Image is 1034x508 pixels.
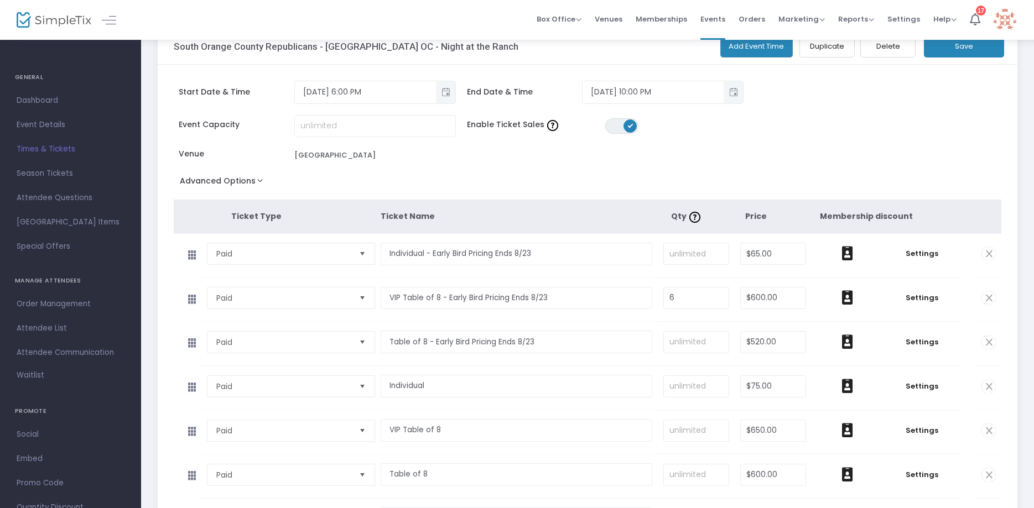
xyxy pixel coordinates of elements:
span: Attendee Questions [17,191,124,205]
span: Settings [887,5,920,33]
span: Dashboard [17,93,124,108]
span: Settings [890,292,954,303]
input: Price [741,464,806,485]
span: Memberships [636,5,687,33]
button: Toggle popup [436,81,455,103]
span: Settings [890,425,954,436]
span: Social [17,427,124,442]
button: Select [355,376,370,397]
span: Attendee List [17,321,124,336]
span: End Date & Time [467,86,583,98]
h3: South Orange County Republicans - [GEOGRAPHIC_DATA] OC - Night at the Ranch [174,41,518,52]
div: [GEOGRAPHIC_DATA] [294,150,376,161]
span: Orders [739,5,765,33]
input: Enter a ticket type name. e.g. General Admission [381,287,652,310]
input: Select date & time [583,83,724,101]
span: Paid [216,425,350,436]
button: Duplicate [799,35,855,57]
h4: PROMOTE [15,400,126,422]
span: Venues [595,5,622,33]
span: Event Capacity [179,119,294,130]
span: Event Details [17,118,124,132]
input: Price [741,332,806,353]
span: Times & Tickets [17,142,124,156]
img: question-mark [547,120,558,131]
span: Settings [890,337,954,348]
img: question-mark [689,212,700,223]
span: Start Date & Time [179,86,294,98]
span: Events [700,5,725,33]
button: Toggle popup [724,81,743,103]
span: Settings [890,469,954,480]
span: Box Office [537,14,581,24]
input: Price [741,420,806,441]
span: Paid [216,292,350,303]
span: Membership discount [820,211,913,222]
button: Save [924,35,1004,57]
input: Enter a ticket type name. e.g. General Admission [381,331,652,353]
button: Select [355,332,370,353]
span: Paid [216,469,350,480]
span: Qty [671,211,703,222]
span: Paid [216,337,350,348]
span: Special Offers [17,239,124,254]
span: Venue [179,148,294,160]
h4: MANAGE ATTENDEES [15,270,126,292]
span: ON [627,123,633,128]
span: Reports [838,14,874,24]
span: Enable Ticket Sales [467,119,605,130]
div: 17 [976,6,986,15]
span: Settings [890,381,954,392]
input: Enter a ticket type name. e.g. General Admission [381,463,652,486]
input: unlimited [664,464,729,485]
span: Price [745,211,767,222]
button: Select [355,287,370,308]
span: Settings [890,248,954,259]
span: Embed [17,452,124,466]
button: Select [355,420,370,441]
input: Enter a ticket type name. e.g. General Admission [381,419,652,442]
span: Ticket Type [231,211,282,222]
input: Price [741,287,806,308]
input: Price [741,376,806,397]
input: unlimited [664,420,729,441]
input: Enter a ticket type name. e.g. General Admission [381,375,652,397]
span: Order Management [17,297,124,311]
button: Select [355,243,370,264]
span: Promo Code [17,476,124,490]
button: Select [355,464,370,485]
button: Add Event Time [720,35,793,57]
span: Waitlist [17,370,44,381]
span: Marketing [778,14,825,24]
span: [GEOGRAPHIC_DATA] Items [17,215,124,229]
input: unlimited [295,116,455,137]
span: Paid [216,381,350,392]
span: Season Tickets [17,166,124,181]
span: Attendee Communication [17,345,124,360]
button: Advanced Options [174,173,274,193]
h4: GENERAL [15,66,126,88]
span: Ticket Name [381,211,435,222]
input: Enter a ticket type name. e.g. General Admission [381,243,652,265]
span: Help [933,14,957,24]
input: Price [741,243,806,264]
button: Delete [860,35,916,57]
span: Paid [216,248,350,259]
input: unlimited [664,243,729,264]
input: Select date & time [295,83,436,101]
input: unlimited [664,332,729,353]
input: unlimited [664,376,729,397]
